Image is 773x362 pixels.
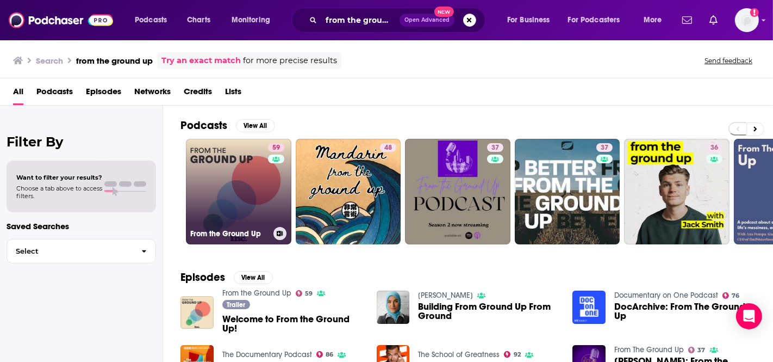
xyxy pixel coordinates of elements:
[184,83,212,105] a: Credits
[732,293,740,298] span: 76
[234,271,273,284] button: View All
[180,271,225,284] h2: Episodes
[321,11,400,29] input: Search podcasts, credits, & more...
[614,345,684,354] a: From The Ground Up
[7,239,156,263] button: Select
[9,10,113,30] img: Podchaser - Follow, Share and Rate Podcasts
[7,221,156,231] p: Saved Searches
[243,54,337,67] span: for more precise results
[268,143,284,152] a: 59
[7,248,133,255] span: Select
[735,8,759,32] span: Logged in as ABolliger
[710,143,718,154] span: 36
[326,352,333,357] span: 86
[750,8,759,17] svg: Add a profile image
[76,56,153,66] h3: from the ground up
[736,303,762,329] div: Open Intercom Messenger
[7,134,156,150] h2: Filter By
[236,119,275,132] button: View All
[614,302,756,321] a: DocArchive: From The Ground Up
[36,83,73,105] a: Podcasts
[16,174,102,181] span: Want to filter your results?
[487,143,503,152] a: 37
[224,11,284,29] button: open menu
[180,296,214,329] img: Welcome to From the Ground Up!
[735,8,759,32] button: Show profile menu
[222,315,364,333] a: Welcome to From the Ground Up!
[636,11,676,29] button: open menu
[86,83,121,105] a: Episodes
[644,13,662,28] span: More
[134,83,171,105] a: Networks
[614,291,718,300] a: Documentary on One Podcast
[135,13,167,28] span: Podcasts
[36,56,63,66] h3: Search
[701,56,756,65] button: Send feedback
[404,17,450,23] span: Open Advanced
[688,347,706,353] a: 37
[187,13,210,28] span: Charts
[418,302,559,321] a: Building From Ground Up From Ground
[491,143,499,154] span: 37
[180,119,275,132] a: PodcastsView All
[232,13,270,28] span: Monitoring
[380,143,396,152] a: 48
[596,143,613,152] a: 37
[296,139,401,244] a: 48
[624,139,730,244] a: 36
[418,291,473,300] a: Dalia Mogahed
[384,143,392,154] span: 48
[678,11,696,29] a: Show notifications dropdown
[507,13,550,28] span: For Business
[180,119,227,132] h2: Podcasts
[305,291,313,296] span: 59
[227,302,245,308] span: Trailer
[504,351,521,358] a: 92
[706,143,722,152] a: 36
[180,271,273,284] a: EpisodesView All
[572,291,606,324] img: DocArchive: From The Ground Up
[186,139,291,244] a: 59From the Ground Up
[161,54,241,67] a: Try an exact match
[377,291,410,324] img: Building From Ground Up From Ground
[16,185,102,200] span: Choose a tab above to access filters.
[400,14,454,27] button: Open AdvancedNew
[698,348,706,353] span: 37
[568,13,620,28] span: For Podcasters
[514,352,521,357] span: 92
[601,143,608,154] span: 37
[222,289,291,298] a: From the Ground Up
[500,11,564,29] button: open menu
[225,83,241,105] a: Lists
[222,350,312,359] a: The Documentary Podcast
[13,83,23,105] a: All
[190,229,269,238] h3: From the Ground Up
[515,139,620,244] a: 37
[705,11,722,29] a: Show notifications dropdown
[418,350,500,359] a: The School of Greatness
[127,11,181,29] button: open menu
[316,351,334,358] a: 86
[405,139,510,244] a: 37
[735,8,759,32] img: User Profile
[434,7,454,17] span: New
[272,143,280,154] span: 59
[296,290,313,297] a: 59
[722,292,740,299] a: 76
[561,11,636,29] button: open menu
[302,8,496,33] div: Search podcasts, credits, & more...
[180,11,217,29] a: Charts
